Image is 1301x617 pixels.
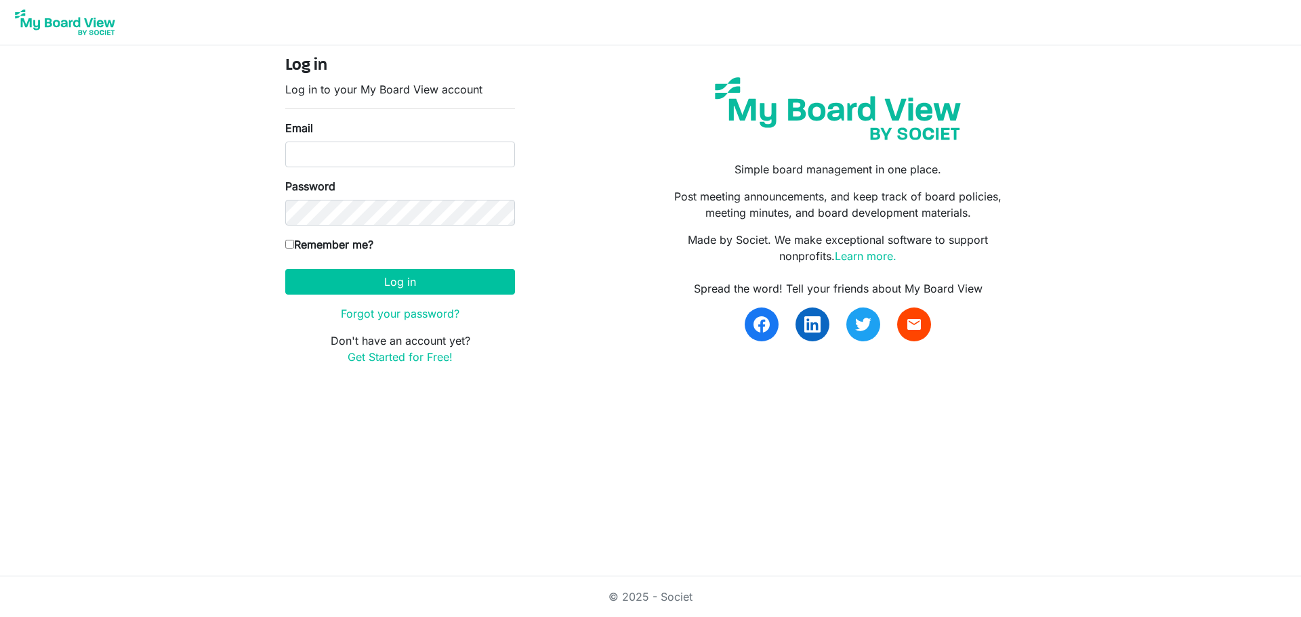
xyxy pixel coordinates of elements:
img: my-board-view-societ.svg [705,67,971,150]
p: Post meeting announcements, and keep track of board policies, meeting minutes, and board developm... [661,188,1016,221]
div: Spread the word! Tell your friends about My Board View [661,280,1016,297]
label: Password [285,178,335,194]
p: Don't have an account yet? [285,333,515,365]
h4: Log in [285,56,515,76]
a: Learn more. [835,249,896,263]
a: Get Started for Free! [348,350,453,364]
p: Log in to your My Board View account [285,81,515,98]
p: Simple board management in one place. [661,161,1016,177]
label: Remember me? [285,236,373,253]
input: Remember me? [285,240,294,249]
a: © 2025 - Societ [608,590,693,603]
img: facebook.svg [753,316,770,333]
a: email [897,307,931,341]
label: Email [285,120,313,136]
p: Made by Societ. We make exceptional software to support nonprofits. [661,232,1016,264]
img: twitter.svg [855,316,871,333]
img: My Board View Logo [11,5,119,39]
button: Log in [285,269,515,295]
img: linkedin.svg [804,316,821,333]
a: Forgot your password? [341,307,459,320]
span: email [906,316,922,333]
